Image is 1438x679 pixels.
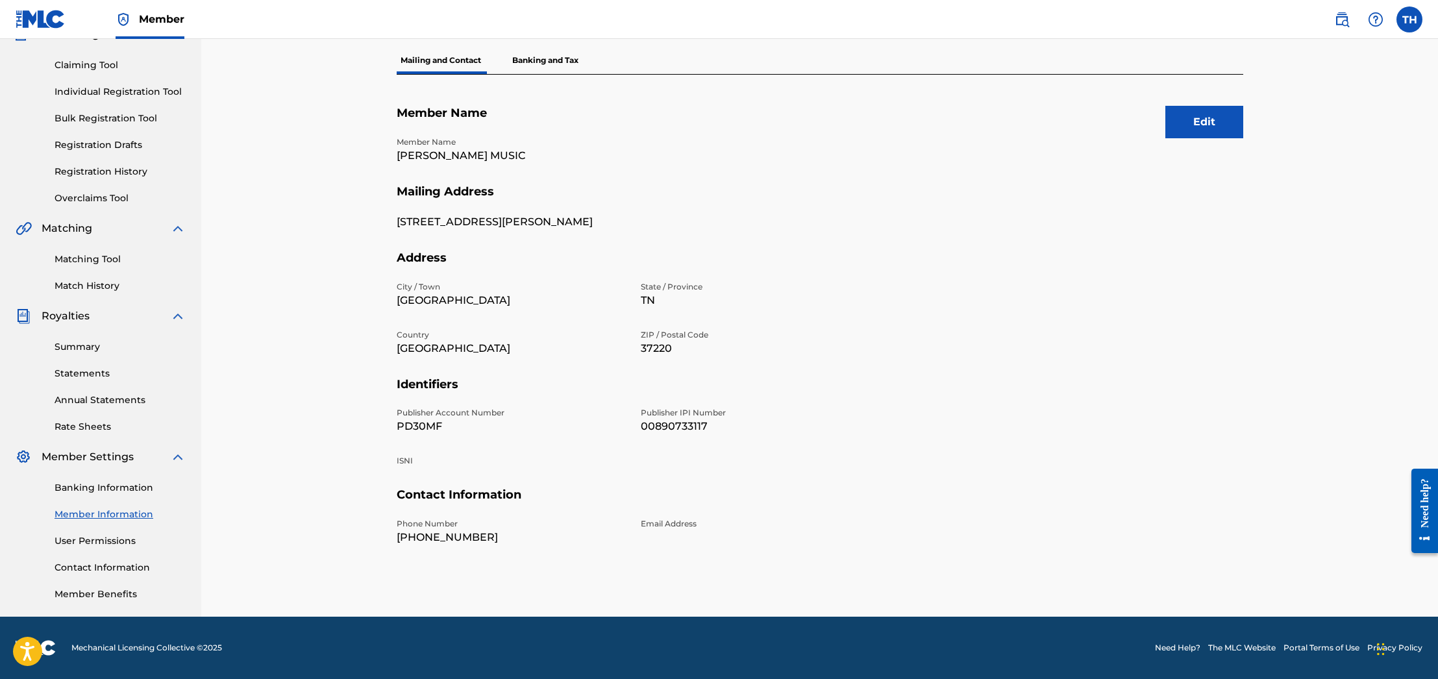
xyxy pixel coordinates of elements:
img: Matching [16,221,32,236]
p: PD30MF [397,419,625,434]
img: Member Settings [16,449,31,465]
span: Member Settings [42,449,134,465]
button: Edit [1165,106,1243,138]
a: Summary [55,340,186,354]
a: User Permissions [55,534,186,548]
h5: Address [397,251,1243,281]
h5: Identifiers [397,377,1243,408]
p: Member Name [397,136,625,148]
p: Phone Number [397,518,625,530]
a: Registration Drafts [55,138,186,152]
a: Overclaims Tool [55,191,186,205]
img: expand [170,308,186,324]
div: Drag [1377,630,1385,669]
p: Mailing and Contact [397,47,485,74]
p: State / Province [641,281,869,293]
p: ZIP / Postal Code [641,329,869,341]
h5: Member Name [397,106,1243,136]
iframe: Chat Widget [1373,617,1438,679]
img: MLC Logo [16,10,66,29]
div: Help [1363,6,1389,32]
a: Claiming Tool [55,58,186,72]
p: [PERSON_NAME] MUSIC [397,148,625,164]
a: Registration History [55,165,186,179]
p: ISNI [397,455,625,467]
p: [GEOGRAPHIC_DATA] [397,341,625,356]
p: 00890733117 [641,419,869,434]
p: [PHONE_NUMBER] [397,530,625,545]
a: Member Information [55,508,186,521]
a: The MLC Website [1208,642,1276,654]
a: Contact Information [55,561,186,574]
a: Bulk Registration Tool [55,112,186,125]
a: Match History [55,279,186,293]
img: Royalties [16,308,31,324]
span: Member [139,12,184,27]
p: [STREET_ADDRESS][PERSON_NAME] [397,214,625,230]
img: expand [170,221,186,236]
img: expand [170,449,186,465]
a: Rate Sheets [55,420,186,434]
h5: Mailing Address [397,184,1243,215]
p: Publisher IPI Number [641,407,869,419]
p: [GEOGRAPHIC_DATA] [397,293,625,308]
h5: Contact Information [397,488,1243,518]
img: logo [16,640,56,656]
a: Matching Tool [55,253,186,266]
a: Statements [55,367,186,380]
p: Country [397,329,625,341]
span: Matching [42,221,92,236]
p: Publisher Account Number [397,407,625,419]
a: Annual Statements [55,393,186,407]
a: Portal Terms of Use [1283,642,1359,654]
p: 37220 [641,341,869,356]
img: help [1368,12,1383,27]
a: Individual Registration Tool [55,85,186,99]
iframe: Resource Center [1402,457,1438,564]
p: Email Address [641,518,869,530]
a: Banking Information [55,481,186,495]
a: Need Help? [1155,642,1200,654]
a: Public Search [1329,6,1355,32]
span: Mechanical Licensing Collective © 2025 [71,642,222,654]
img: Top Rightsholder [116,12,131,27]
a: Privacy Policy [1367,642,1422,654]
div: User Menu [1396,6,1422,32]
p: City / Town [397,281,625,293]
p: Banking and Tax [508,47,582,74]
img: search [1334,12,1350,27]
span: Royalties [42,308,90,324]
p: TN [641,293,869,308]
a: Member Benefits [55,587,186,601]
